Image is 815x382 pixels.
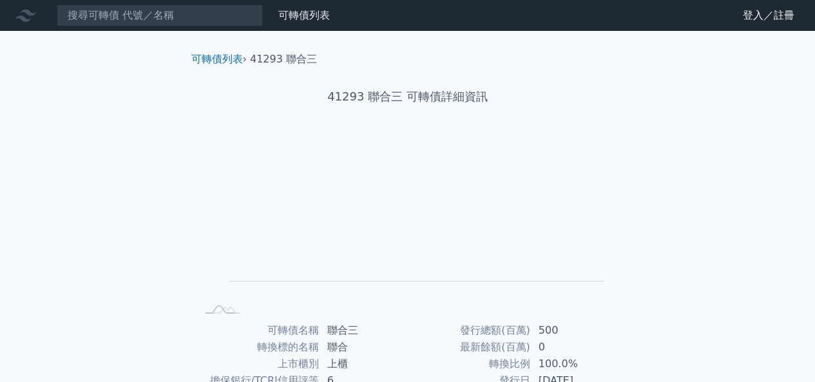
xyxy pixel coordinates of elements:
[197,322,320,339] td: 可轉債名稱
[191,53,243,65] a: 可轉債列表
[197,356,320,372] td: 上市櫃別
[278,9,330,21] a: 可轉債列表
[320,356,408,372] td: 上櫃
[320,322,408,339] td: 聯合三
[531,322,619,339] td: 500
[408,356,531,372] td: 轉換比例
[181,88,635,106] h1: 41293 聯合三 可轉債詳細資訊
[57,5,263,26] input: 搜尋可轉債 代號／名稱
[733,5,805,26] a: 登入／註冊
[218,146,604,300] g: Chart
[250,52,317,67] li: 41293 聯合三
[197,339,320,356] td: 轉換標的名稱
[191,52,247,67] li: ›
[408,339,531,356] td: 最新餘額(百萬)
[408,322,531,339] td: 發行總額(百萬)
[531,356,619,372] td: 100.0%
[320,339,408,356] td: 聯合
[531,339,619,356] td: 0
